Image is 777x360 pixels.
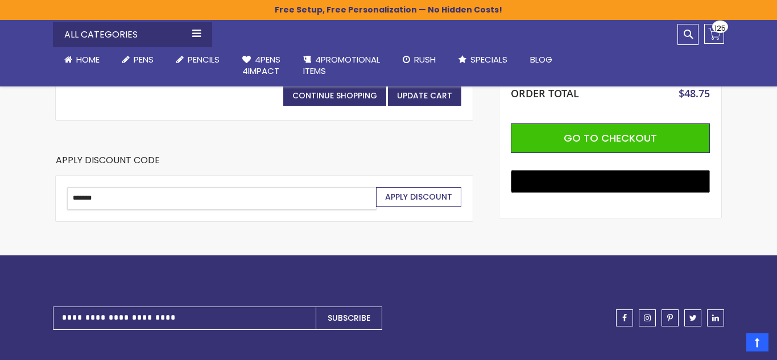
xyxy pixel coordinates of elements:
[391,47,447,72] a: Rush
[76,53,100,65] span: Home
[328,312,370,324] span: Subscribe
[519,47,564,72] a: Blog
[242,53,280,77] span: 4Pens 4impact
[564,131,657,145] span: Go to Checkout
[388,86,461,106] button: Update Cart
[56,154,160,175] strong: Apply Discount Code
[316,307,382,330] button: Subscribe
[511,123,710,153] button: Go to Checkout
[231,47,292,84] a: 4Pens4impact
[530,53,552,65] span: Blog
[511,85,579,100] strong: Order Total
[292,90,377,101] span: Continue Shopping
[511,170,710,193] button: Buy with GPay
[283,86,386,106] a: Continue Shopping
[414,53,436,65] span: Rush
[679,86,710,100] span: $48.75
[53,47,111,72] a: Home
[470,53,507,65] span: Specials
[165,47,231,72] a: Pencils
[292,47,391,84] a: 4PROMOTIONALITEMS
[714,23,726,34] span: 125
[385,191,452,202] span: Apply Discount
[134,53,154,65] span: Pens
[188,53,220,65] span: Pencils
[704,24,724,44] a: 125
[303,53,380,77] span: 4PROMOTIONAL ITEMS
[111,47,165,72] a: Pens
[447,47,519,72] a: Specials
[397,90,452,101] span: Update Cart
[53,22,212,47] div: All Categories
